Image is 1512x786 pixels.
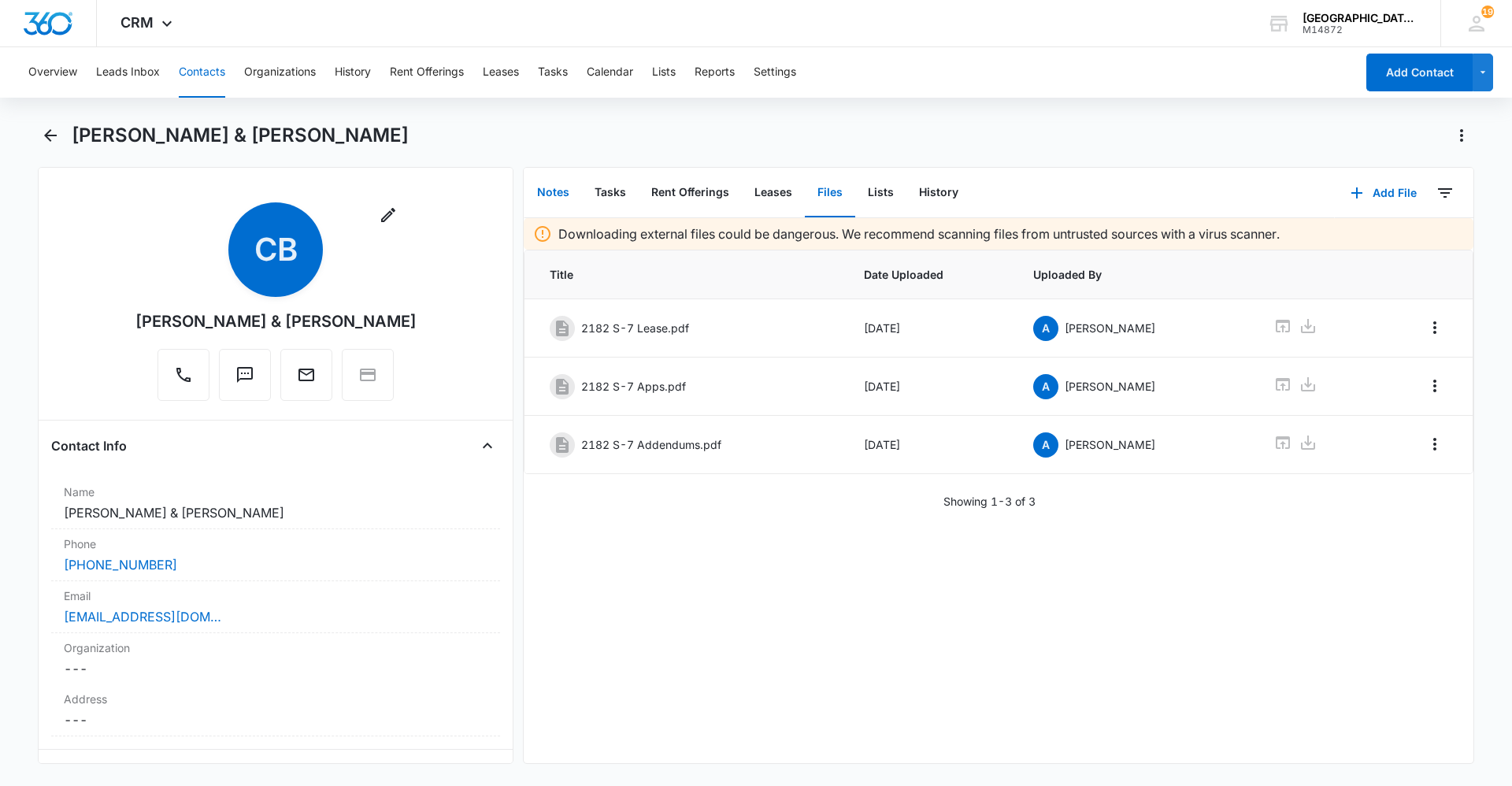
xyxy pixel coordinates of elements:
[64,536,487,552] label: Phone
[581,436,721,453] p: 2182 S-7 Addendums.pdf
[805,169,855,217] button: Files
[64,640,487,656] label: Organization
[581,378,686,395] p: 2182 S-7 Apps.pdf
[652,47,676,98] button: Lists
[1303,12,1417,24] div: account name
[581,320,689,336] p: 2182 S-7 Lease.pdf
[157,349,209,401] button: Call
[219,373,271,387] a: Text
[64,484,487,500] label: Name
[906,169,971,217] button: History
[64,588,487,604] label: Email
[38,123,62,148] button: Back
[51,581,500,633] div: Email[EMAIL_ADDRESS][DOMAIN_NAME]
[845,299,1014,358] td: [DATE]
[587,47,633,98] button: Calendar
[754,47,796,98] button: Settings
[639,169,742,217] button: Rent Offerings
[1065,378,1155,395] p: [PERSON_NAME]
[390,47,464,98] button: Rent Offerings
[64,503,487,522] dd: [PERSON_NAME] & [PERSON_NAME]
[96,47,160,98] button: Leads Inbox
[1033,316,1058,341] span: A
[64,607,221,626] a: [EMAIL_ADDRESS][DOMAIN_NAME]
[845,416,1014,474] td: [DATE]
[742,169,805,217] button: Leases
[1033,432,1058,458] span: A
[280,349,332,401] button: Email
[550,266,826,283] span: Title
[1303,24,1417,35] div: account id
[845,358,1014,416] td: [DATE]
[244,47,316,98] button: Organizations
[51,477,500,529] div: Name[PERSON_NAME] & [PERSON_NAME]
[28,47,77,98] button: Overview
[1065,320,1155,336] p: [PERSON_NAME]
[51,684,500,736] div: Address---
[1033,266,1236,283] span: Uploaded By
[1432,180,1458,206] button: Filters
[538,47,568,98] button: Tasks
[51,436,127,455] h4: Contact Info
[855,169,906,217] button: Lists
[558,224,1280,243] p: Downloading external files could be dangerous. We recommend scanning files from untrusted sources...
[695,47,735,98] button: Reports
[64,555,177,574] a: [PHONE_NUMBER]
[1449,123,1474,148] button: Actions
[64,710,487,729] dd: ---
[864,266,995,283] span: Date Uploaded
[483,47,519,98] button: Leases
[582,169,639,217] button: Tasks
[475,433,500,458] button: Close
[943,493,1036,510] p: Showing 1-3 of 3
[1481,6,1494,18] div: notifications count
[135,310,417,333] div: [PERSON_NAME] & [PERSON_NAME]
[64,659,487,678] dd: ---
[1422,315,1447,340] button: Overflow Menu
[1422,373,1447,399] button: Overflow Menu
[51,529,500,581] div: Phone[PHONE_NUMBER]
[72,124,409,147] h1: [PERSON_NAME] & [PERSON_NAME]
[280,373,332,387] a: Email
[64,691,487,707] label: Address
[219,349,271,401] button: Text
[1335,174,1432,212] button: Add File
[120,14,154,31] span: CRM
[1033,374,1058,399] span: A
[228,202,323,297] span: CB
[1065,436,1155,453] p: [PERSON_NAME]
[179,47,225,98] button: Contacts
[157,373,209,387] a: Call
[51,633,500,684] div: Organization---
[1422,432,1447,457] button: Overflow Menu
[1481,6,1494,18] span: 19
[1366,54,1473,91] button: Add Contact
[335,47,371,98] button: History
[524,169,582,217] button: Notes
